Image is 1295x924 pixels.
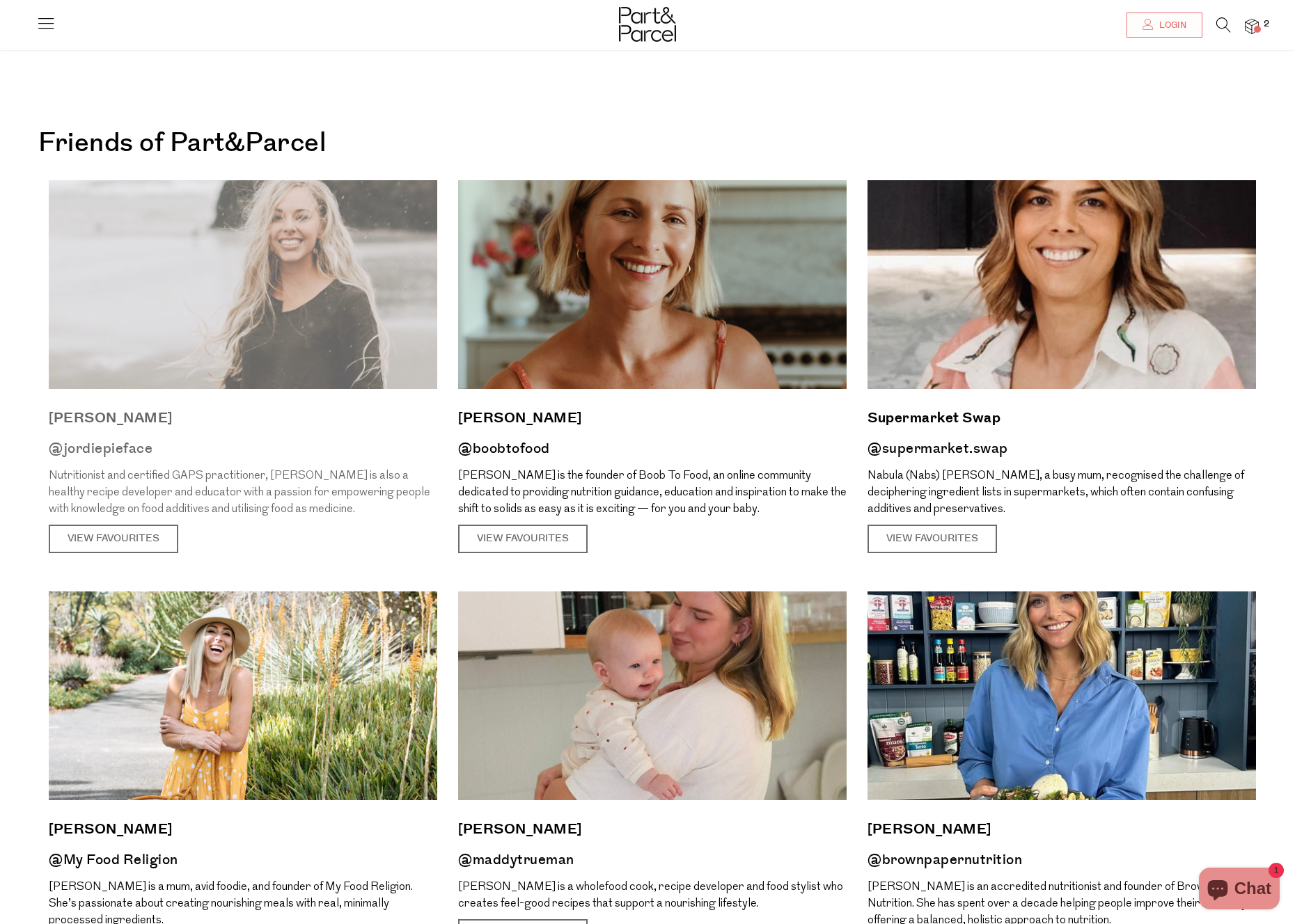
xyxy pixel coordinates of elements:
[458,818,847,841] a: [PERSON_NAME]
[868,818,1256,841] a: [PERSON_NAME]
[49,850,178,870] a: @My Food Religion
[868,525,997,554] a: View Favourites
[868,850,1022,870] a: @brownpapernutrition
[868,470,1244,515] span: Nabula (Nabs) [PERSON_NAME], a busy mum, recognised the challenge of deciphering ingredient lists...
[49,180,437,389] img: Jordan Pie
[458,879,847,912] p: [PERSON_NAME] is a wholefood cook, recipe developer and food stylist who creates feel-good recipe...
[1260,18,1273,31] span: 2
[619,7,676,42] img: Part&Parcel
[458,439,550,459] a: @boobtofood
[458,180,847,389] img: Luka McCabe
[458,470,847,515] span: [PERSON_NAME] is the founder of Boob To Food, an online community dedicated to providing nutritio...
[49,818,437,841] a: [PERSON_NAME]
[458,850,574,870] a: @maddytrueman
[1127,13,1202,38] a: Login
[1156,19,1186,31] span: Login
[458,525,588,554] a: View Favourites
[49,406,437,430] a: [PERSON_NAME]
[1245,19,1259,33] a: 2
[868,439,1008,459] a: @supermarket.swap
[49,591,437,800] img: Shan Cooper
[49,470,430,515] span: Nutritionist and certified GAPS practitioner, [PERSON_NAME] is also a healthy recipe developer an...
[868,406,1256,430] a: Supermarket Swap
[1195,868,1284,913] inbox-online-store-chat: Shopify online store chat
[458,406,847,430] a: [PERSON_NAME]
[49,525,178,554] a: View Favourites
[458,591,847,800] img: Maddy Trueman
[868,180,1256,389] img: Supermarket Swap
[868,591,1256,800] img: Jacq Alwill
[38,121,1257,166] h1: Friends of Part&Parcel
[49,439,152,459] a: @jordiepieface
